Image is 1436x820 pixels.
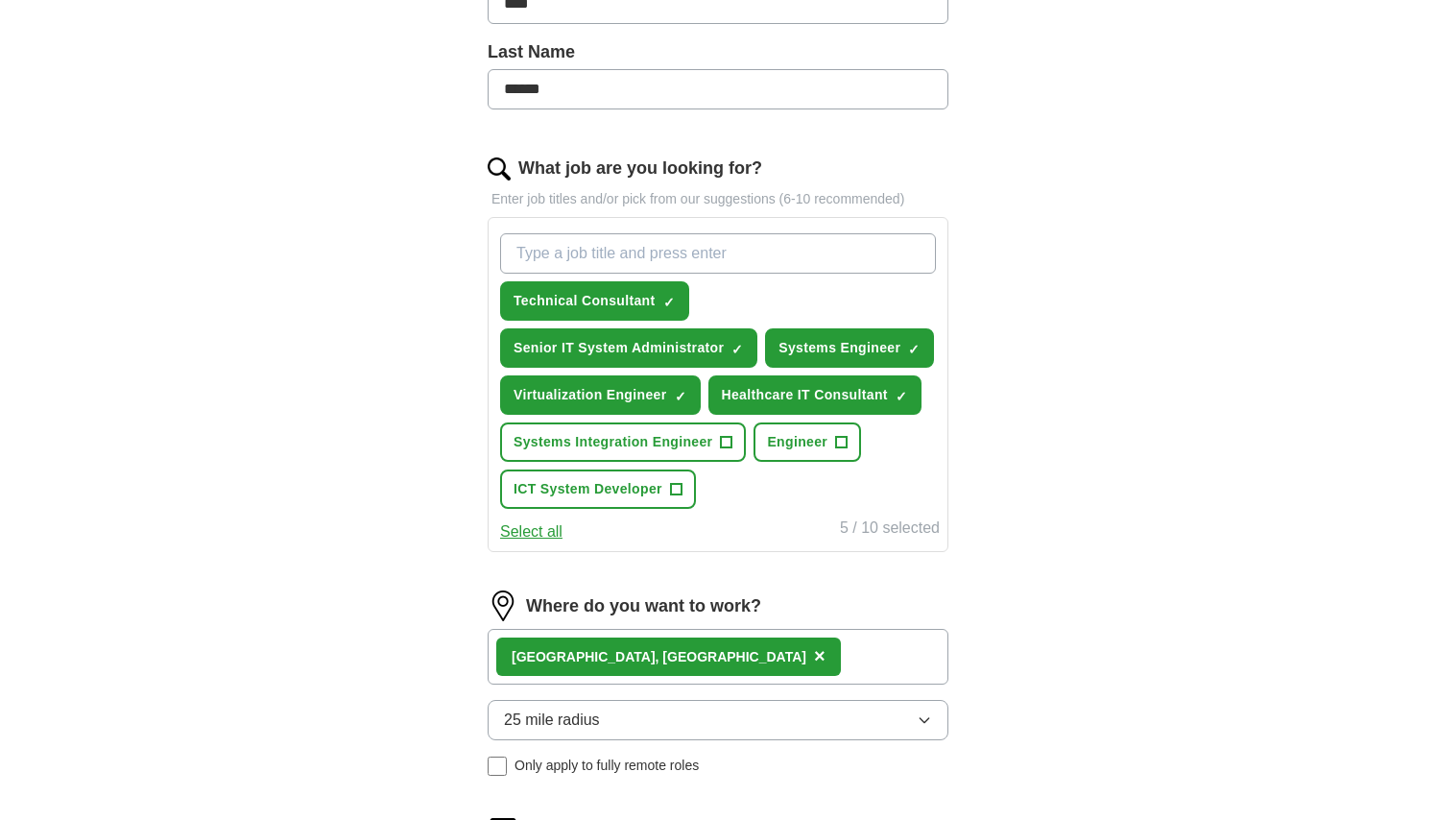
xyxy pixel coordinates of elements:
span: × [814,645,826,666]
span: ✓ [731,342,743,357]
span: ICT System Developer [514,479,662,499]
input: Type a job title and press enter [500,233,936,274]
button: Technical Consultant✓ [500,281,689,321]
button: Virtualization Engineer✓ [500,375,701,415]
label: What job are you looking for? [518,156,762,181]
button: Select all [500,520,562,543]
span: Senior IT System Administrator [514,338,724,358]
label: Where do you want to work? [526,593,761,619]
button: Systems Integration Engineer [500,422,746,462]
label: Last Name [488,39,948,65]
button: Engineer [754,422,861,462]
span: ✓ [908,342,920,357]
span: Only apply to fully remote roles [515,756,699,776]
span: ✓ [896,389,907,404]
button: Senior IT System Administrator✓ [500,328,757,368]
span: Engineer [767,432,827,452]
span: ✓ [663,295,675,310]
span: Virtualization Engineer [514,385,667,405]
button: ICT System Developer [500,470,696,509]
button: Systems Engineer✓ [765,328,934,368]
img: search.png [488,157,511,181]
input: Only apply to fully remote roles [488,757,507,776]
span: 25 mile radius [504,709,600,732]
div: 5 / 10 selected [840,517,940,543]
button: 25 mile radius [488,700,948,740]
span: Healthcare IT Consultant [722,385,888,405]
span: ✓ [675,389,686,404]
img: location.png [488,591,518,621]
p: Enter job titles and/or pick from our suggestions (6-10 recommended) [488,189,948,209]
span: Systems Integration Engineer [514,432,712,452]
div: [GEOGRAPHIC_DATA], [GEOGRAPHIC_DATA] [512,647,806,667]
span: Systems Engineer [778,338,900,358]
button: × [814,642,826,671]
button: Healthcare IT Consultant✓ [708,375,921,415]
span: Technical Consultant [514,291,656,311]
